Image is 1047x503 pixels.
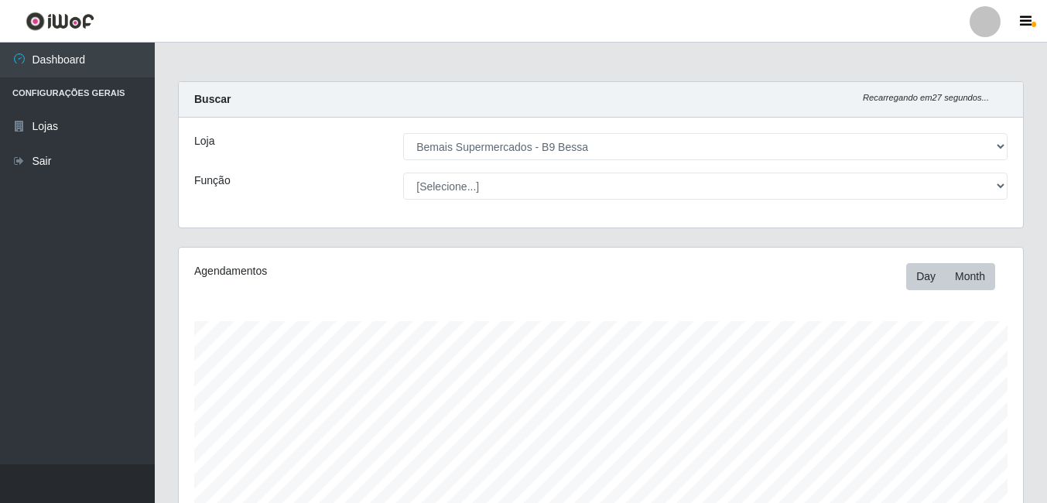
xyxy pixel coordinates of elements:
[945,263,995,290] button: Month
[906,263,946,290] button: Day
[194,93,231,105] strong: Buscar
[26,12,94,31] img: CoreUI Logo
[194,133,214,149] label: Loja
[906,263,1008,290] div: Toolbar with button groups
[194,263,519,279] div: Agendamentos
[194,173,231,189] label: Função
[863,93,989,102] i: Recarregando em 27 segundos...
[906,263,995,290] div: First group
